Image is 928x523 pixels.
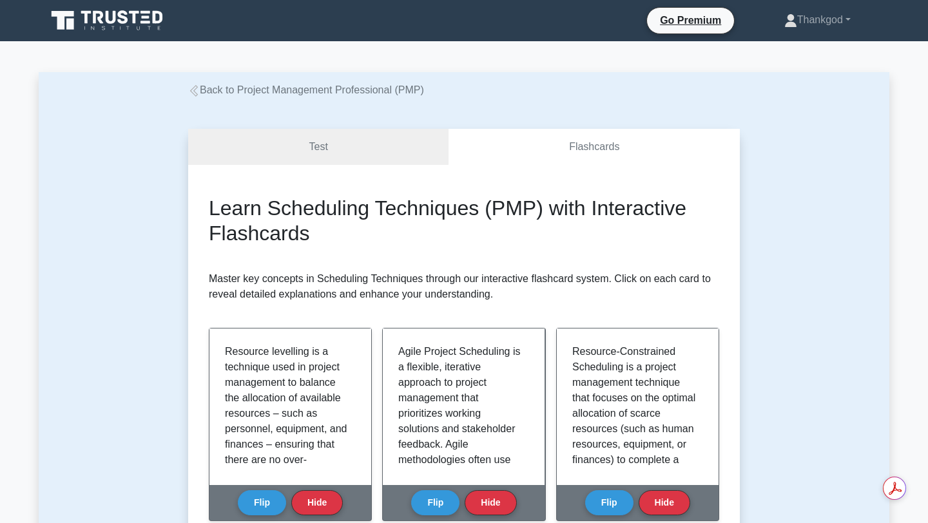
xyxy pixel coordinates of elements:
[652,12,729,28] a: Go Premium
[639,490,690,515] button: Hide
[411,490,459,515] button: Flip
[209,271,719,302] p: Master key concepts in Scheduling Techniques through our interactive flashcard system. Click on e...
[188,129,449,166] a: Test
[465,490,516,515] button: Hide
[238,490,286,515] button: Flip
[209,196,719,245] h2: Learn Scheduling Techniques (PMP) with Interactive Flashcards
[585,490,633,515] button: Flip
[753,7,882,33] a: Thankgod
[188,84,424,95] a: Back to Project Management Professional (PMP)
[449,129,740,166] a: Flashcards
[291,490,343,515] button: Hide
